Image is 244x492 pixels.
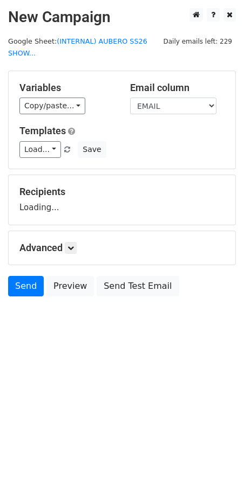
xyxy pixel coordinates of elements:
[19,186,225,214] div: Loading...
[19,141,61,158] a: Load...
[46,276,94,296] a: Preview
[8,37,147,58] small: Google Sheet:
[78,141,106,158] button: Save
[8,37,147,58] a: (INTERNAL) AUBERO SS26 SHOW...
[8,8,236,26] h2: New Campaign
[19,186,225,198] h5: Recipients
[19,98,85,114] a: Copy/paste...
[8,276,44,296] a: Send
[97,276,179,296] a: Send Test Email
[19,242,225,254] h5: Advanced
[130,82,225,94] h5: Email column
[159,36,236,47] span: Daily emails left: 229
[19,125,66,136] a: Templates
[19,82,114,94] h5: Variables
[159,37,236,45] a: Daily emails left: 229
